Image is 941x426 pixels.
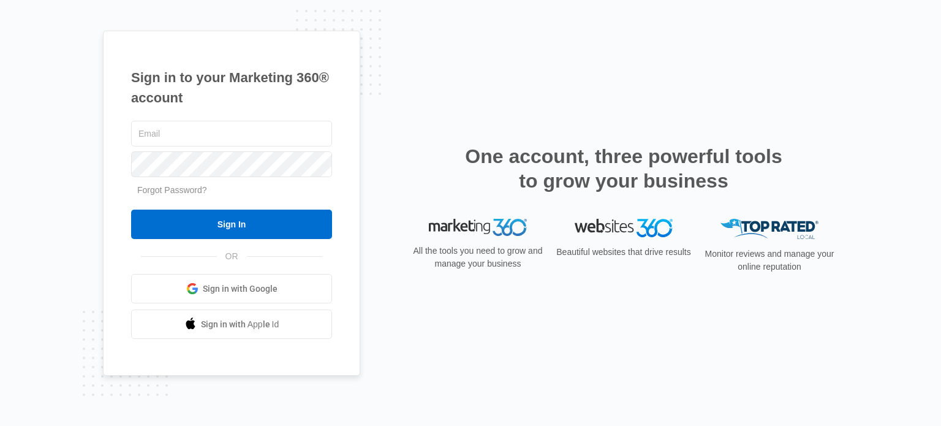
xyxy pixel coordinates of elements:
span: OR [217,250,247,263]
a: Forgot Password? [137,185,207,195]
p: Beautiful websites that drive results [555,246,692,259]
span: Sign in with Apple Id [201,318,279,331]
h1: Sign in to your Marketing 360® account [131,67,332,108]
p: All the tools you need to grow and manage your business [409,245,546,270]
span: Sign in with Google [203,283,278,295]
a: Sign in with Google [131,274,332,303]
img: Websites 360 [575,219,673,237]
input: Sign In [131,210,332,239]
img: Top Rated Local [720,219,818,239]
input: Email [131,121,332,146]
a: Sign in with Apple Id [131,310,332,339]
p: Monitor reviews and manage your online reputation [701,248,838,273]
h2: One account, three powerful tools to grow your business [461,144,786,193]
img: Marketing 360 [429,219,527,236]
